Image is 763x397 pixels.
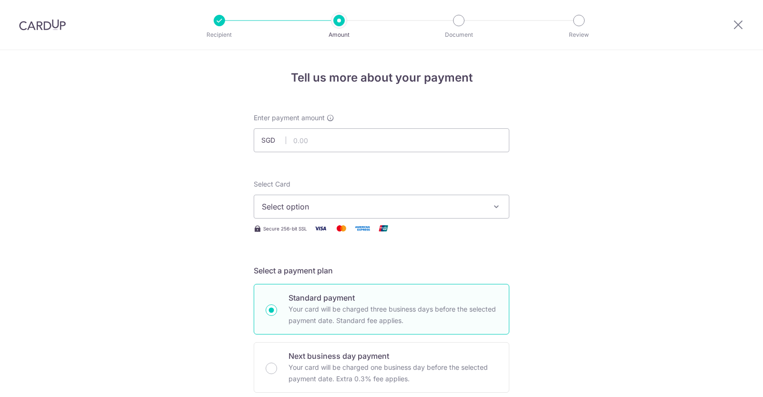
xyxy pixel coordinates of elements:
[353,222,372,234] img: American Express
[423,30,494,40] p: Document
[254,113,325,123] span: Enter payment amount
[261,136,286,145] span: SGD
[19,19,66,31] img: CardUp
[702,368,753,392] iframe: Opens a widget where you can find more information
[311,222,330,234] img: Visa
[254,69,509,86] h4: Tell us more about your payment
[254,195,509,219] button: Select option
[254,265,509,276] h5: Select a payment plan
[304,30,374,40] p: Amount
[289,292,497,303] p: Standard payment
[262,201,484,212] span: Select option
[254,128,509,152] input: 0.00
[254,180,290,188] span: translation missing: en.payables.payment_networks.credit_card.summary.labels.select_card
[263,225,307,232] span: Secure 256-bit SSL
[374,222,393,234] img: Union Pay
[289,303,497,326] p: Your card will be charged three business days before the selected payment date. Standard fee appl...
[544,30,614,40] p: Review
[289,350,497,362] p: Next business day payment
[184,30,255,40] p: Recipient
[332,222,351,234] img: Mastercard
[289,362,497,385] p: Your card will be charged one business day before the selected payment date. Extra 0.3% fee applies.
